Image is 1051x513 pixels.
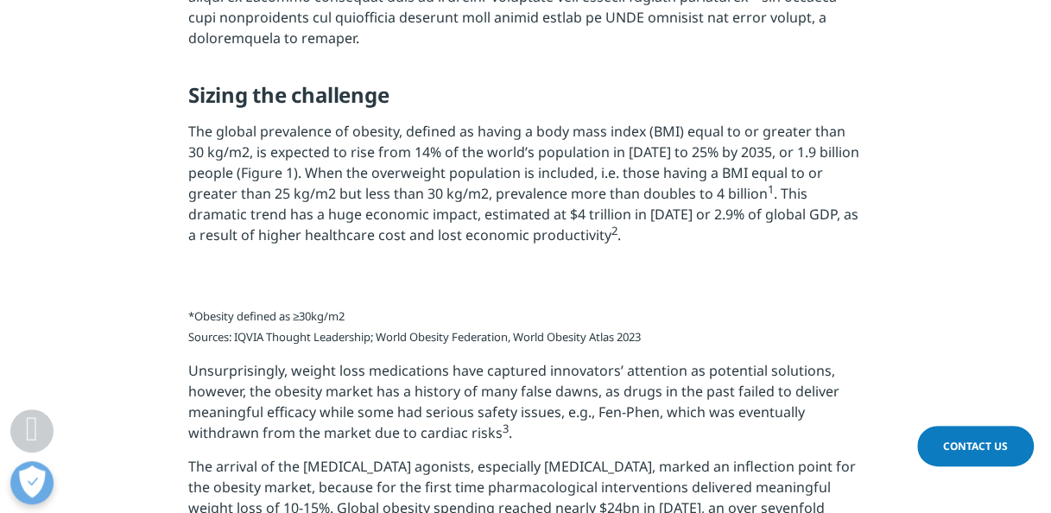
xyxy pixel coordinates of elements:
[611,223,617,238] sup: 2
[503,421,509,436] sup: 3
[188,360,863,456] p: Unsurprisingly, weight loss medications have captured innovators’ attention as potential solution...
[188,306,863,360] p: *Obesity defined as ≥30kg/m2 Sources: IQVIA Thought Leadership; World Obesity Federation, World O...
[768,181,774,197] sup: 1
[188,80,389,109] strong: Sizing the challenge
[188,121,863,258] p: The global prevalence of obesity, defined as having a body mass index (BMI) equal to or greater t...
[917,426,1034,466] a: Contact Us
[10,461,54,504] button: 打开偏好
[943,439,1008,453] span: Contact Us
